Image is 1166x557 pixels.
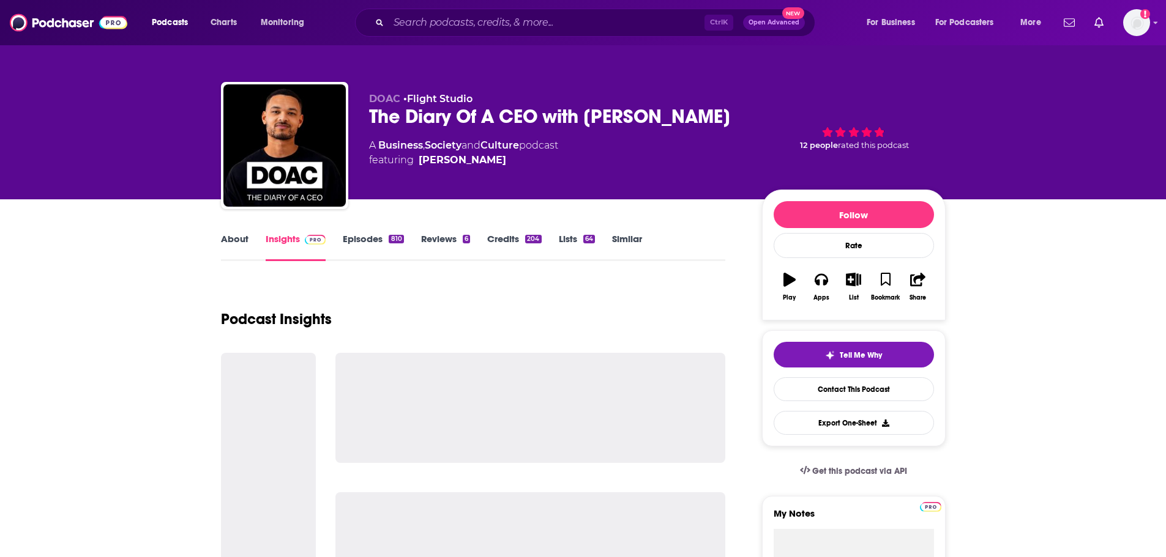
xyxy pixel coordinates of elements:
[1020,14,1041,31] span: More
[838,141,909,150] span: rated this podcast
[1123,9,1150,36] button: Show profile menu
[403,93,473,105] span: •
[480,139,519,151] a: Culture
[143,13,204,32] button: open menu
[783,294,796,301] div: Play
[221,310,332,328] h1: Podcast Insights
[367,9,827,37] div: Search podcasts, credits, & more...
[849,294,859,301] div: List
[487,233,541,261] a: Credits204
[920,500,941,512] a: Pro website
[252,13,320,32] button: open menu
[525,235,541,243] div: 204
[813,294,829,301] div: Apps
[858,13,930,32] button: open menu
[902,265,933,309] button: Share
[211,14,237,31] span: Charts
[369,93,400,105] span: DOAC
[612,233,642,261] a: Similar
[774,507,934,529] label: My Notes
[1059,12,1080,33] a: Show notifications dropdown
[927,13,1012,32] button: open menu
[1123,9,1150,36] span: Logged in as rgertner
[423,139,425,151] span: ,
[1012,13,1056,32] button: open menu
[261,14,304,31] span: Monitoring
[463,235,470,243] div: 6
[1123,9,1150,36] img: User Profile
[369,153,558,168] span: featuring
[762,93,946,169] div: 12 peoplerated this podcast
[462,139,480,151] span: and
[343,233,403,261] a: Episodes810
[774,342,934,367] button: tell me why sparkleTell Me Why
[871,294,900,301] div: Bookmark
[425,139,462,151] a: Society
[774,377,934,401] a: Contact This Podcast
[407,93,473,105] a: Flight Studio
[774,265,805,309] button: Play
[790,456,917,486] a: Get this podcast via API
[812,466,907,476] span: Get this podcast via API
[840,350,882,360] span: Tell Me Why
[704,15,733,31] span: Ctrl K
[920,502,941,512] img: Podchaser Pro
[1140,9,1150,19] svg: Add a profile image
[774,201,934,228] button: Follow
[774,411,934,435] button: Export One-Sheet
[800,141,838,150] span: 12 people
[10,11,127,34] img: Podchaser - Follow, Share and Rate Podcasts
[583,235,595,243] div: 64
[223,84,346,207] img: The Diary Of A CEO with Steven Bartlett
[152,14,188,31] span: Podcasts
[305,235,326,245] img: Podchaser Pro
[559,233,595,261] a: Lists64
[825,350,835,360] img: tell me why sparkle
[203,13,244,32] a: Charts
[837,265,869,309] button: List
[266,233,326,261] a: InsightsPodchaser Pro
[221,233,249,261] a: About
[805,265,837,309] button: Apps
[389,235,403,243] div: 810
[867,14,915,31] span: For Business
[935,14,994,31] span: For Podcasters
[870,265,902,309] button: Bookmark
[774,233,934,258] div: Rate
[1089,12,1108,33] a: Show notifications dropdown
[749,20,799,26] span: Open Advanced
[389,13,704,32] input: Search podcasts, credits, & more...
[782,7,804,19] span: New
[419,153,506,168] a: [PERSON_NAME]
[421,233,470,261] a: Reviews6
[369,138,558,168] div: A podcast
[378,139,423,151] a: Business
[743,15,805,30] button: Open AdvancedNew
[910,294,926,301] div: Share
